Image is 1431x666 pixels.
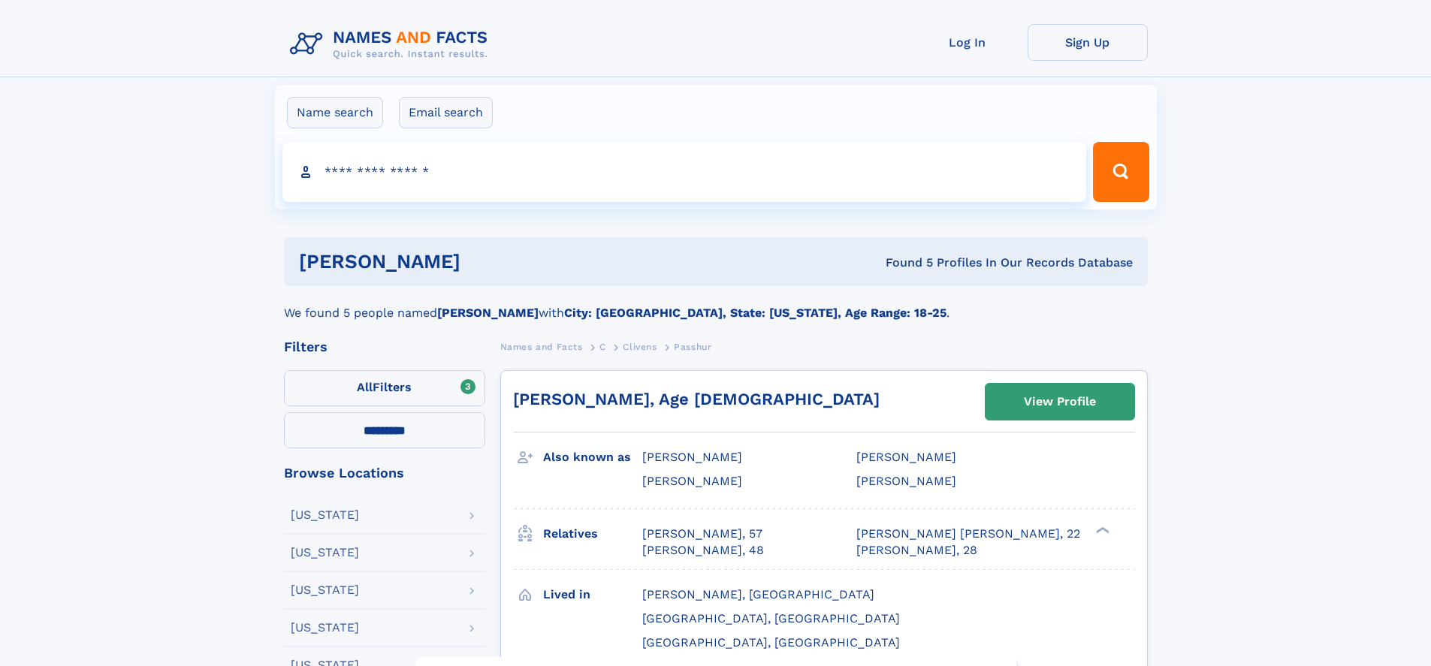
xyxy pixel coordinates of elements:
[543,521,642,547] h3: Relatives
[291,622,359,634] div: [US_STATE]
[599,342,606,352] span: C
[291,509,359,521] div: [US_STATE]
[543,445,642,470] h3: Also known as
[284,340,485,354] div: Filters
[1028,24,1148,61] a: Sign Up
[284,24,500,65] img: Logo Names and Facts
[907,24,1028,61] a: Log In
[282,142,1087,202] input: search input
[1092,525,1110,535] div: ❯
[437,306,539,320] b: [PERSON_NAME]
[564,306,946,320] b: City: [GEOGRAPHIC_DATA], State: [US_STATE], Age Range: 18-25
[291,547,359,559] div: [US_STATE]
[856,526,1080,542] a: [PERSON_NAME] [PERSON_NAME], 22
[856,450,956,464] span: [PERSON_NAME]
[674,342,711,352] span: Passhur
[642,526,762,542] a: [PERSON_NAME], 57
[599,337,606,356] a: C
[642,450,742,464] span: [PERSON_NAME]
[986,384,1134,420] a: View Profile
[299,252,673,271] h1: [PERSON_NAME]
[284,286,1148,322] div: We found 5 people named with .
[642,474,742,488] span: [PERSON_NAME]
[1093,142,1149,202] button: Search Button
[284,370,485,406] label: Filters
[284,466,485,480] div: Browse Locations
[856,474,956,488] span: [PERSON_NAME]
[642,587,874,601] span: [PERSON_NAME], [GEOGRAPHIC_DATA]
[513,390,880,408] a: [PERSON_NAME], Age [DEMOGRAPHIC_DATA]
[291,584,359,596] div: [US_STATE]
[642,611,900,625] span: [GEOGRAPHIC_DATA], [GEOGRAPHIC_DATA]
[287,97,383,128] label: Name search
[399,97,493,128] label: Email search
[623,337,657,356] a: Clivens
[1024,384,1096,419] div: View Profile
[500,337,583,356] a: Names and Facts
[673,255,1133,271] div: Found 5 Profiles In Our Records Database
[623,342,657,352] span: Clivens
[357,380,373,394] span: All
[642,542,764,559] a: [PERSON_NAME], 48
[543,582,642,607] h3: Lived in
[856,542,977,559] a: [PERSON_NAME], 28
[642,635,900,649] span: [GEOGRAPHIC_DATA], [GEOGRAPHIC_DATA]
